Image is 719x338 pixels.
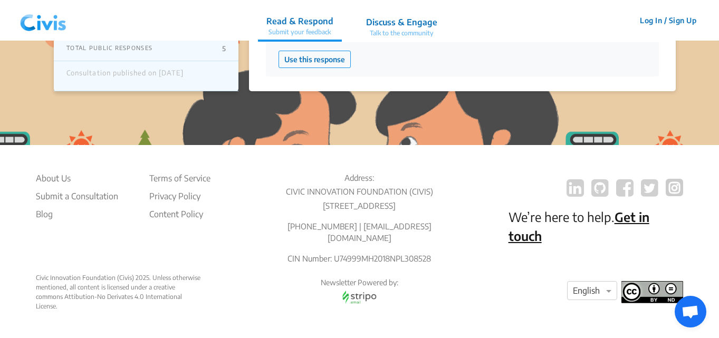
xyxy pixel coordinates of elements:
li: Content Policy [149,208,210,220]
p: Newsletter Powered by: [272,277,447,288]
li: About Us [36,172,118,185]
li: Terms of Service [149,172,210,185]
p: 5 [222,44,226,53]
p: CIN Number: U74999MH2018NPL308528 [272,253,447,265]
p: Read & Respond [266,15,333,27]
button: Log In / Sign Up [633,12,703,28]
li: Submit a Consultation [36,190,118,202]
img: navlogo.png [16,5,71,36]
button: Use this response [279,51,351,68]
div: Consultation published on [DATE] [66,69,184,83]
p: Discuss & Engage [366,16,437,28]
p: [STREET_ADDRESS] [272,200,447,212]
p: Talk to the community [366,28,437,38]
p: Address: [272,172,447,184]
div: Civic Innovation Foundation (Civis) 2025. Unless otherwise mentioned, all content is licensed und... [36,273,202,311]
a: Blog [36,208,118,220]
img: stripo email logo [337,288,381,306]
p: We’re here to help. [509,207,683,245]
p: TOTAL PUBLIC RESPONSES [66,44,152,53]
p: CIVIC INNOVATION FOUNDATION (CIVIS) [272,186,447,198]
div: Open chat [675,296,706,327]
img: footer logo [621,281,683,303]
li: Privacy Policy [149,190,210,202]
p: Submit your feedback [266,27,333,37]
p: [PHONE_NUMBER] | [EMAIL_ADDRESS][DOMAIN_NAME] [272,220,447,244]
a: Get in touch [509,209,649,244]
